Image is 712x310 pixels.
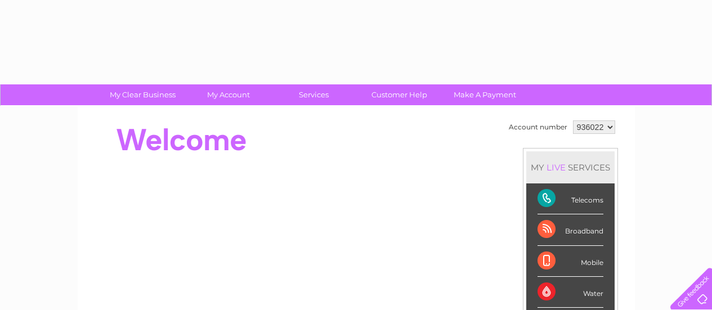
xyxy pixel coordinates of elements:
[96,84,189,105] a: My Clear Business
[538,246,603,277] div: Mobile
[182,84,275,105] a: My Account
[538,277,603,308] div: Water
[538,214,603,245] div: Broadband
[353,84,446,105] a: Customer Help
[526,151,615,183] div: MY SERVICES
[267,84,360,105] a: Services
[438,84,531,105] a: Make A Payment
[538,183,603,214] div: Telecoms
[544,162,568,173] div: LIVE
[506,118,570,137] td: Account number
